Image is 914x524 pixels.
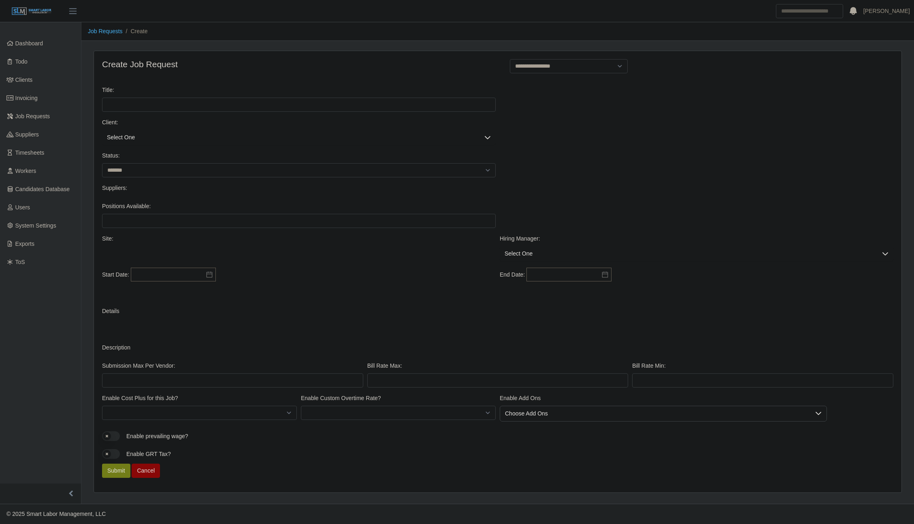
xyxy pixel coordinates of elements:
[776,4,843,18] input: Search
[102,234,113,243] label: Site:
[123,27,148,36] li: Create
[15,95,38,101] span: Invoicing
[102,151,120,160] label: Status:
[301,394,381,403] label: Enable Custom Overtime Rate?
[102,464,130,478] button: Submit
[102,394,178,403] label: Enable Cost Plus for this Job?
[500,406,810,421] div: Choose Add Ons
[102,118,118,127] label: Client:
[15,77,33,83] span: Clients
[126,451,171,457] span: Enable GRT Tax?
[15,168,36,174] span: Workers
[367,362,402,370] label: Bill Rate Max:
[15,222,56,229] span: System Settings
[500,246,877,261] span: Select One
[102,202,151,211] label: Positions Available:
[15,131,39,138] span: Suppliers
[15,40,43,47] span: Dashboard
[102,431,120,441] button: Enable prevailing wage?
[15,113,50,119] span: Job Requests
[102,271,129,279] label: Start Date:
[15,186,70,192] span: Candidates Database
[102,343,130,352] label: Description
[102,184,127,192] label: Suppliers:
[15,204,30,211] span: Users
[15,58,28,65] span: Todo
[102,362,175,370] label: Submission Max Per Vendor:
[500,271,525,279] label: End Date:
[500,394,541,403] label: Enable Add Ons
[11,7,52,16] img: SLM Logo
[102,86,114,94] label: Title:
[6,511,106,517] span: © 2025 Smart Labor Management, LLC
[15,149,45,156] span: Timesheets
[15,259,25,265] span: ToS
[102,307,119,315] label: Details
[132,464,160,478] a: Cancel
[632,362,665,370] label: Bill Rate Min:
[102,59,492,69] h4: Create Job Request
[102,130,479,145] span: Select One
[15,241,34,247] span: Exports
[126,433,188,439] span: Enable prevailing wage?
[102,449,120,459] button: Enable GRT Tax?
[500,234,540,243] label: Hiring Manager:
[88,28,123,34] a: Job Requests
[863,7,910,15] a: [PERSON_NAME]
